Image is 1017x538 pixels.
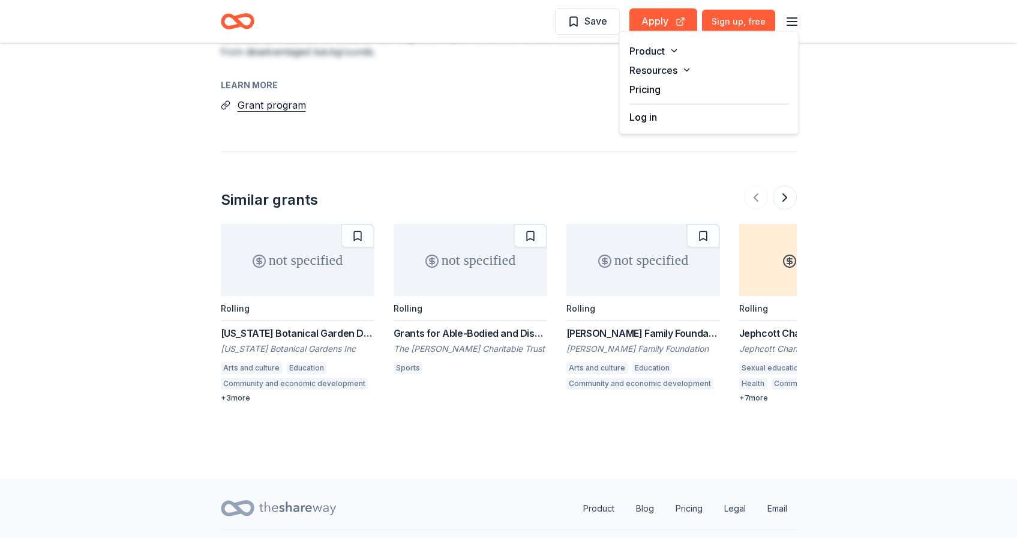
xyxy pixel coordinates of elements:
span: , free [743,16,766,26]
span: Save [584,13,607,29]
a: not specifiedRolling[PERSON_NAME] Family Foundation Grant[PERSON_NAME] Family FoundationArts and ... [566,224,720,393]
button: Product [620,41,799,61]
div: Learn more [221,78,797,92]
a: Legal [715,497,755,521]
a: Pricing [666,497,712,521]
div: Rolling [739,303,768,313]
div: Community health care [772,378,858,390]
button: Log in [629,110,657,124]
a: not specifiedRolling[US_STATE] Botanical Garden Donation Requests[US_STATE] Botanical Gardens Inc... [221,224,374,403]
div: Jephcott Charitable Trust Grant [739,326,893,340]
button: Grant program [238,97,306,113]
div: Education [287,362,326,374]
div: not specified [221,224,374,296]
a: Email [758,497,797,521]
div: Sports [394,362,422,374]
div: Arts and culture [221,362,282,374]
a: Blog [626,497,664,521]
div: Rolling [566,303,595,313]
a: not specifiedRollingGrants for Able-Bodied and Disabled Sportspeople and Athletes / Equipment for... [394,224,547,378]
div: [PERSON_NAME] Family Foundation Grant [566,326,720,340]
div: not specified [566,224,720,296]
div: Community and economic development [221,378,368,390]
div: Sexual education [739,362,805,374]
div: [US_STATE] Botanical Gardens Inc [221,343,374,355]
div: Education [632,362,672,374]
div: [PERSON_NAME] Family Foundation [566,343,720,355]
div: Rolling [394,303,422,313]
div: Arts and culture [566,362,628,374]
div: Grants for Able-Bodied and Disabled Sportspeople and Athletes / Equipment for Sports Clubs and Or... [394,326,547,340]
div: 2k – 20k [739,224,893,296]
button: Save [555,8,620,35]
nav: quick links [574,497,797,521]
a: Home [221,7,254,35]
div: The [PERSON_NAME] Charitable Trust [394,343,547,355]
div: + 7 more [739,393,893,403]
div: [US_STATE] Botanical Garden Donation Requests [221,326,374,340]
button: Apply [629,8,697,35]
a: Sign up, free [702,10,775,34]
a: 2k – 20kRollingJephcott Charitable Trust GrantJephcott Charitable TrustSexual educationHealth car... [739,224,893,403]
div: Community and economic development [566,378,713,390]
div: not specified [394,224,547,296]
span: Sign up [712,14,766,29]
div: + 3 more [221,393,374,403]
button: Resources [620,61,799,80]
div: Similar grants [221,190,318,210]
a: Product [574,497,624,521]
div: Health [739,378,767,390]
div: Jephcott Charitable Trust [739,343,893,355]
div: Rolling [221,303,250,313]
a: Pricing [629,83,661,95]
